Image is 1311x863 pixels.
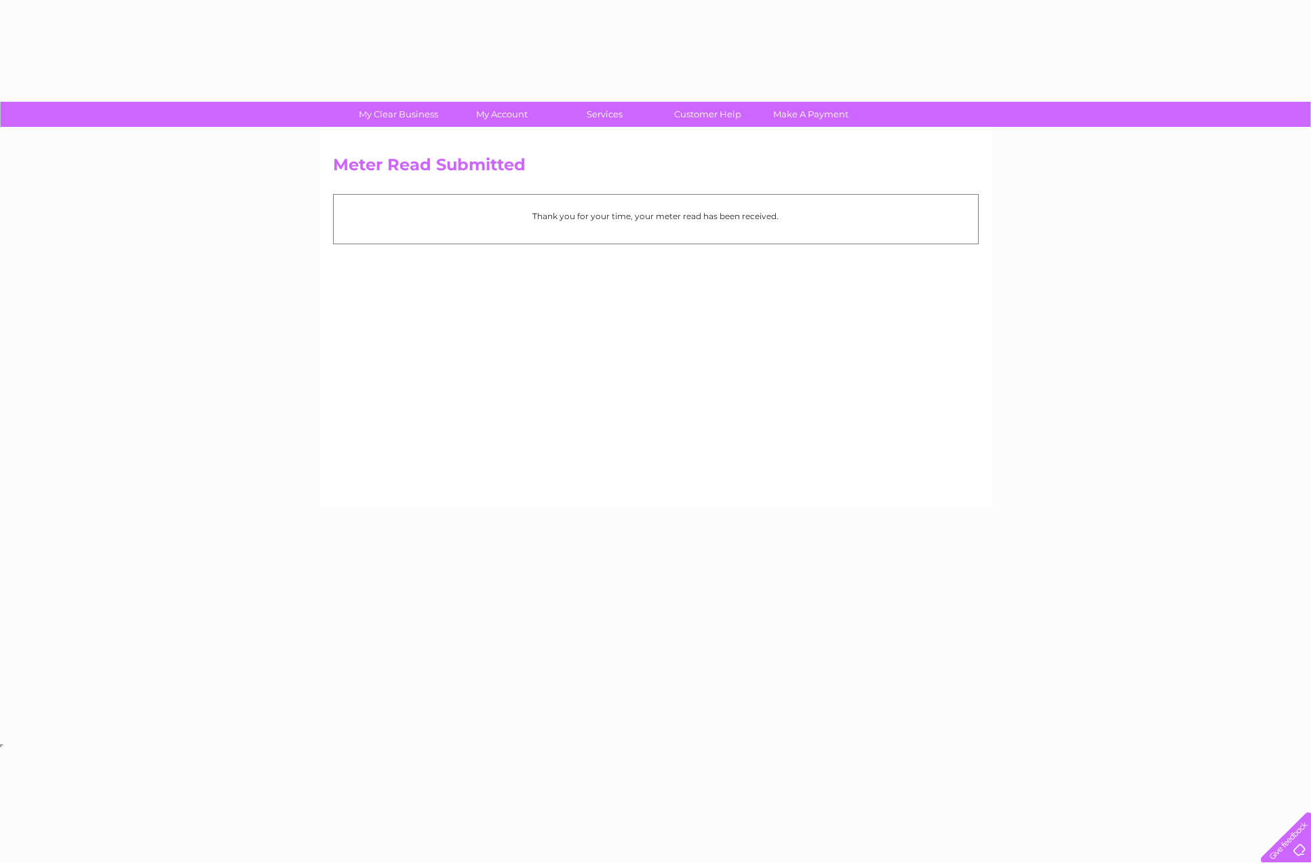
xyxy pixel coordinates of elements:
a: Customer Help [652,102,764,127]
a: Services [549,102,661,127]
h2: Meter Read Submitted [333,155,979,181]
p: Thank you for your time, your meter read has been received. [340,210,971,223]
a: My Clear Business [343,102,454,127]
a: Make A Payment [755,102,867,127]
a: My Account [446,102,557,127]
